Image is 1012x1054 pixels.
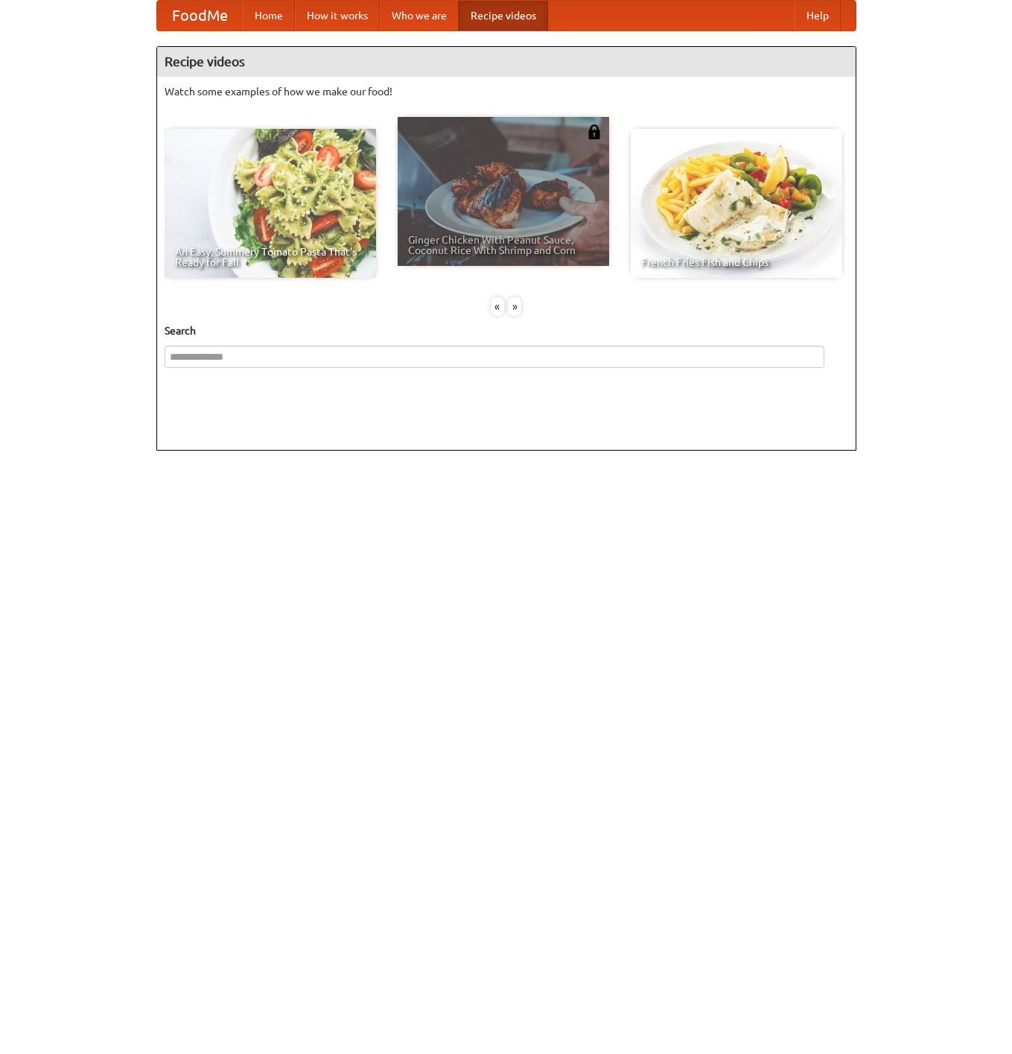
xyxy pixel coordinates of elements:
a: French Fries Fish and Chips [631,129,842,278]
a: FoodMe [157,1,243,31]
a: How it works [295,1,380,31]
a: Recipe videos [459,1,548,31]
span: An Easy, Summery Tomato Pasta That's Ready for Fall [175,247,366,267]
span: French Fries Fish and Chips [641,257,832,267]
h5: Search [165,323,848,338]
a: Help [795,1,841,31]
a: Who we are [380,1,459,31]
div: « [491,297,504,316]
p: Watch some examples of how we make our food! [165,84,848,99]
img: 483408.png [587,124,602,139]
a: An Easy, Summery Tomato Pasta That's Ready for Fall [165,129,376,278]
a: Home [243,1,295,31]
h4: Recipe videos [157,47,856,77]
div: » [508,297,521,316]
